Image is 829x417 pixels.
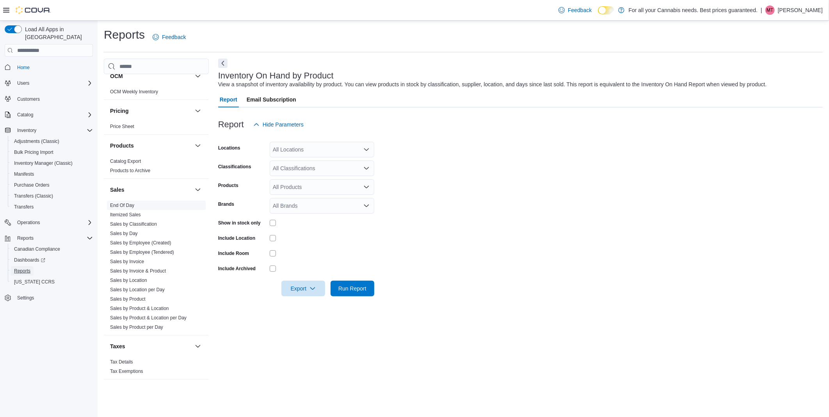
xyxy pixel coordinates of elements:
[11,169,37,179] a: Manifests
[11,266,34,276] a: Reports
[8,191,96,201] button: Transfers (Classic)
[11,244,93,254] span: Canadian Compliance
[598,14,598,15] span: Dark Mode
[110,107,128,115] h3: Pricing
[110,107,192,115] button: Pricing
[17,235,34,241] span: Reports
[11,191,93,201] span: Transfers (Classic)
[110,296,146,302] span: Sales by Product
[11,202,93,212] span: Transfers
[11,277,93,287] span: Washington CCRS
[110,142,134,150] h3: Products
[14,279,55,285] span: [US_STATE] CCRS
[218,182,238,189] label: Products
[110,287,165,292] a: Sales by Location per Day
[14,233,37,243] button: Reports
[193,71,203,81] button: OCM
[2,78,96,89] button: Users
[218,164,251,170] label: Classifications
[14,110,93,119] span: Catalog
[218,266,256,272] label: Include Archived
[218,235,255,241] label: Include Location
[14,149,53,155] span: Bulk Pricing Import
[14,110,36,119] button: Catalog
[104,201,209,335] div: Sales
[110,158,141,164] span: Catalog Export
[2,61,96,73] button: Home
[193,141,203,150] button: Products
[110,306,169,311] a: Sales by Product & Location
[110,123,134,130] span: Price Sheet
[110,359,133,365] a: Tax Details
[17,112,33,118] span: Catalog
[218,201,234,207] label: Brands
[218,145,240,151] label: Locations
[218,80,767,89] div: View a snapshot of inventory availability by product. You can view products in stock by classific...
[14,94,93,104] span: Customers
[11,255,48,265] a: Dashboards
[568,6,592,14] span: Feedback
[110,240,171,246] a: Sales by Employee (Created)
[110,203,134,208] a: End Of Day
[8,158,96,169] button: Inventory Manager (Classic)
[110,89,158,95] span: OCM Weekly Inventory
[17,80,29,86] span: Users
[110,186,125,194] h3: Sales
[14,62,93,72] span: Home
[14,246,60,252] span: Canadian Compliance
[14,126,39,135] button: Inventory
[247,92,296,107] span: Email Subscription
[8,255,96,266] a: Dashboards
[110,221,157,227] a: Sales by Classification
[110,315,187,321] a: Sales by Product & Location per Day
[14,204,34,210] span: Transfers
[11,255,93,265] span: Dashboards
[14,193,53,199] span: Transfers (Classic)
[104,157,209,178] div: Products
[110,72,123,80] h3: OCM
[218,220,261,226] label: Show in stock only
[8,147,96,158] button: Bulk Pricing Import
[765,5,775,15] div: Marko Tamas
[110,230,138,237] span: Sales by Day
[14,293,37,303] a: Settings
[22,25,93,41] span: Load All Apps in [GEOGRAPHIC_DATA]
[263,121,304,128] span: Hide Parameters
[193,185,203,194] button: Sales
[110,231,138,236] a: Sales by Day
[11,148,57,157] a: Bulk Pricing Import
[17,219,40,226] span: Operations
[110,212,141,218] span: Itemized Sales
[14,78,32,88] button: Users
[8,136,96,147] button: Adjustments (Classic)
[110,342,125,350] h3: Taxes
[110,202,134,208] span: End Of Day
[2,125,96,136] button: Inventory
[281,281,325,296] button: Export
[14,233,93,243] span: Reports
[628,5,758,15] p: For all your Cannabis needs. Best prices guaranteed.
[14,94,43,104] a: Customers
[110,368,143,374] span: Tax Exemptions
[761,5,762,15] p: |
[11,277,58,287] a: [US_STATE] CCRS
[2,217,96,228] button: Operations
[110,249,174,255] a: Sales by Employee (Tendered)
[11,159,93,168] span: Inventory Manager (Classic)
[17,64,30,71] span: Home
[218,120,244,129] h3: Report
[162,33,186,41] span: Feedback
[104,122,209,134] div: Pricing
[110,305,169,312] span: Sales by Product & Location
[110,168,150,173] a: Products to Archive
[363,146,370,153] button: Open list of options
[110,324,163,330] span: Sales by Product per Day
[8,201,96,212] button: Transfers
[250,117,307,132] button: Hide Parameters
[14,182,50,188] span: Purchase Orders
[17,127,36,134] span: Inventory
[104,27,145,43] h1: Reports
